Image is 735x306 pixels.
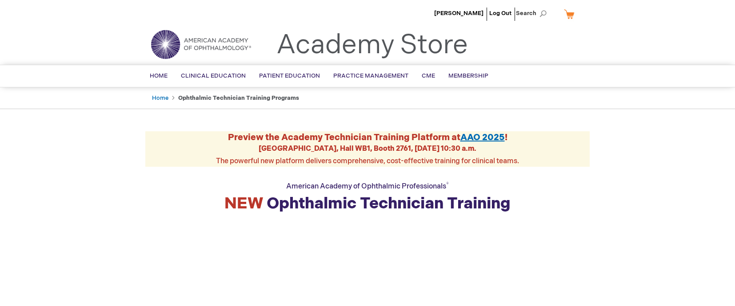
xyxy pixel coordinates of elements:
strong: Ophthalmic Technician Training Programs [178,94,299,102]
span: NEW [224,194,263,213]
span: CME [422,72,435,79]
span: Patient Education [259,72,320,79]
span: Home [150,72,168,79]
span: Clinical Education [181,72,246,79]
sup: ® [446,181,449,187]
strong: Preview the Academy Technician Training Platform at ! [228,132,507,143]
span: Practice Management [333,72,408,79]
a: Academy Store [276,29,468,61]
span: Search [516,4,550,22]
a: Log Out [489,10,511,17]
a: [PERSON_NAME] [434,10,483,17]
span: The powerful new platform delivers comprehensive, cost-effective training for clinical teams. [216,145,519,165]
a: Home [152,94,168,102]
span: American Academy of Ophthalmic Professionals [286,182,449,191]
a: AAO 2025 [460,132,505,143]
strong: [GEOGRAPHIC_DATA], Hall WB1, Booth 2761, [DATE] 10:30 a.m. [259,145,476,153]
span: Membership [448,72,488,79]
strong: Ophthalmic Technician Training [224,194,511,213]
